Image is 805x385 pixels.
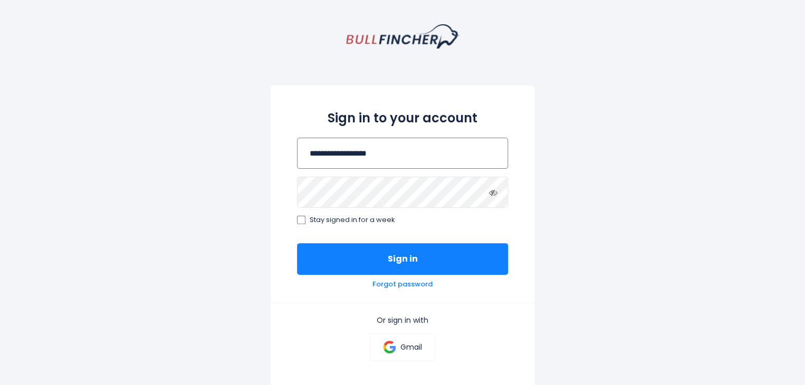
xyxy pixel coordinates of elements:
[370,333,435,361] a: Gmail
[297,315,508,325] p: Or sign in with
[310,216,395,225] span: Stay signed in for a week
[297,243,508,275] button: Sign in
[297,216,305,224] input: Stay signed in for a week
[400,342,421,352] p: Gmail
[372,280,433,289] a: Forgot password
[297,109,508,127] h2: Sign in to your account
[346,24,459,49] a: homepage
